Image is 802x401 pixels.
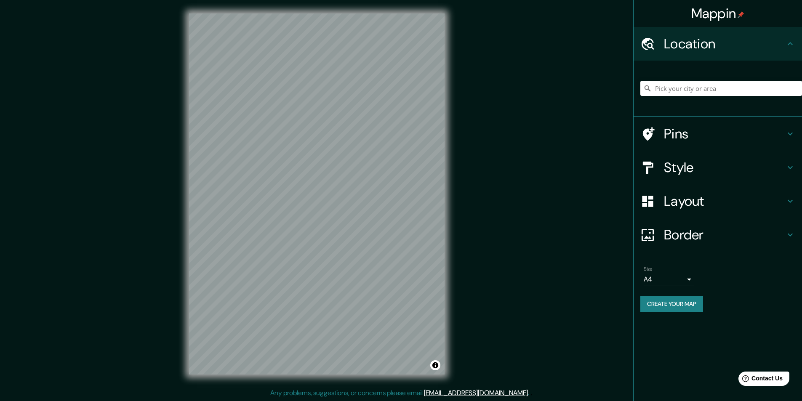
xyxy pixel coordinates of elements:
iframe: Help widget launcher [727,368,793,392]
div: Style [634,151,802,184]
h4: Mappin [691,5,745,22]
h4: Style [664,159,785,176]
p: Any problems, suggestions, or concerns please email . [270,388,529,398]
div: Pins [634,117,802,151]
input: Pick your city or area [640,81,802,96]
div: . [529,388,530,398]
div: Location [634,27,802,61]
img: pin-icon.png [738,11,744,18]
h4: Location [664,35,785,52]
h4: Layout [664,193,785,210]
div: A4 [644,273,694,286]
h4: Pins [664,125,785,142]
a: [EMAIL_ADDRESS][DOMAIN_NAME] [424,388,528,397]
h4: Border [664,226,785,243]
div: . [530,388,532,398]
div: Border [634,218,802,252]
button: Create your map [640,296,703,312]
label: Size [644,266,653,273]
div: Layout [634,184,802,218]
canvas: Map [189,13,445,374]
button: Toggle attribution [430,360,440,370]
